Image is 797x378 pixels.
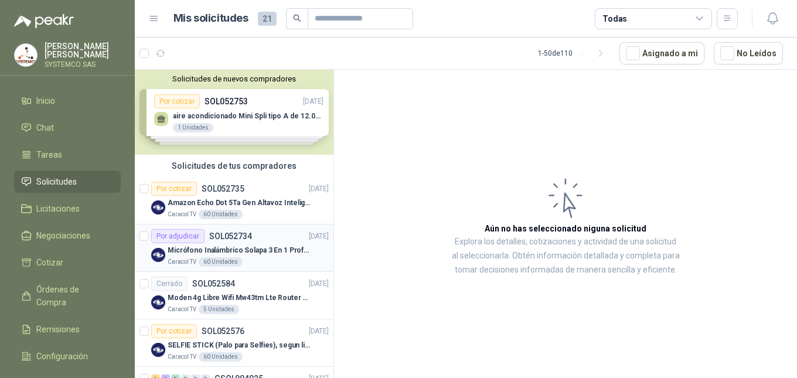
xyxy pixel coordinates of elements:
[209,232,252,240] p: SOL052734
[173,10,248,27] h1: Mis solicitudes
[135,319,333,367] a: Por cotizarSOL052576[DATE] Company LogoSELFIE STICK (Palo para Selfies), segun link adjuntoCaraco...
[309,183,329,195] p: [DATE]
[45,42,121,59] p: [PERSON_NAME] [PERSON_NAME]
[14,251,121,274] a: Cotizar
[14,117,121,139] a: Chat
[14,144,121,166] a: Tareas
[135,224,333,272] a: Por adjudicarSOL052734[DATE] Company LogoMicrófono Inalámbrico Solapa 3 En 1 Profesional F11-2 X2...
[714,42,783,64] button: No Leídos
[309,278,329,290] p: [DATE]
[14,318,121,340] a: Remisiones
[199,305,239,314] div: 5 Unidades
[36,256,63,269] span: Cotizar
[538,44,610,63] div: 1 - 50 de 110
[14,171,121,193] a: Solicitudes
[36,229,90,242] span: Negociaciones
[602,12,627,25] div: Todas
[451,235,680,277] p: Explora los detalles, cotizaciones y actividad de una solicitud al seleccionarla. Obtén informaci...
[168,210,196,219] p: Caracol TV
[151,182,197,196] div: Por cotizar
[139,74,329,83] button: Solicitudes de nuevos compradores
[309,326,329,337] p: [DATE]
[135,177,333,224] a: Por cotizarSOL052735[DATE] Company LogoAmazon Echo Dot 5Ta Gen Altavoz Inteligente Alexa AzulCara...
[14,197,121,220] a: Licitaciones
[14,14,74,28] img: Logo peakr
[151,200,165,214] img: Company Logo
[168,305,196,314] p: Caracol TV
[36,175,77,188] span: Solicitudes
[168,245,314,256] p: Micrófono Inalámbrico Solapa 3 En 1 Profesional F11-2 X2
[168,197,314,209] p: Amazon Echo Dot 5Ta Gen Altavoz Inteligente Alexa Azul
[199,210,243,219] div: 60 Unidades
[135,155,333,177] div: Solicitudes de tus compradores
[36,148,62,161] span: Tareas
[151,324,197,338] div: Por cotizar
[199,257,243,267] div: 60 Unidades
[168,352,196,362] p: Caracol TV
[151,277,188,291] div: Cerrado
[151,229,205,243] div: Por adjudicar
[15,44,37,66] img: Company Logo
[168,292,314,304] p: Moden 4g Libre Wifi Mw43tm Lte Router Móvil Internet 5ghz
[202,327,244,335] p: SOL052576
[36,283,110,309] span: Órdenes de Compra
[202,185,244,193] p: SOL052735
[151,343,165,357] img: Company Logo
[36,121,54,134] span: Chat
[199,352,243,362] div: 60 Unidades
[151,295,165,309] img: Company Logo
[168,340,314,351] p: SELFIE STICK (Palo para Selfies), segun link adjunto
[14,224,121,247] a: Negociaciones
[293,14,301,22] span: search
[36,350,88,363] span: Configuración
[135,272,333,319] a: CerradoSOL052584[DATE] Company LogoModen 4g Libre Wifi Mw43tm Lte Router Móvil Internet 5ghzCarac...
[309,231,329,242] p: [DATE]
[14,345,121,367] a: Configuración
[135,70,333,155] div: Solicitudes de nuevos compradoresPor cotizarSOL052753[DATE] aire acondicionado Mini Spli tipo A d...
[485,222,646,235] h3: Aún no has seleccionado niguna solicitud
[192,280,235,288] p: SOL052584
[45,61,121,68] p: SYSTEMCO SAS
[36,202,80,215] span: Licitaciones
[151,248,165,262] img: Company Logo
[619,42,704,64] button: Asignado a mi
[14,278,121,314] a: Órdenes de Compra
[14,90,121,112] a: Inicio
[258,12,277,26] span: 21
[36,94,55,107] span: Inicio
[36,323,80,336] span: Remisiones
[168,257,196,267] p: Caracol TV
